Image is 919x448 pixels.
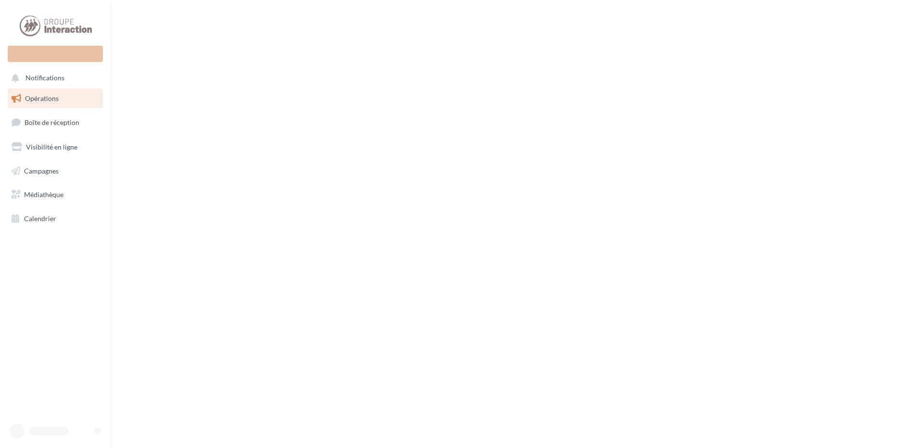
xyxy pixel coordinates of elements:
[25,94,59,102] span: Opérations
[6,137,105,157] a: Visibilité en ligne
[24,166,59,174] span: Campagnes
[26,143,77,151] span: Visibilité en ligne
[25,74,64,82] span: Notifications
[8,46,103,62] div: Nouvelle campagne
[24,214,56,223] span: Calendrier
[6,209,105,229] a: Calendrier
[6,88,105,109] a: Opérations
[25,118,79,126] span: Boîte de réception
[6,161,105,181] a: Campagnes
[6,112,105,133] a: Boîte de réception
[24,190,63,199] span: Médiathèque
[6,185,105,205] a: Médiathèque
